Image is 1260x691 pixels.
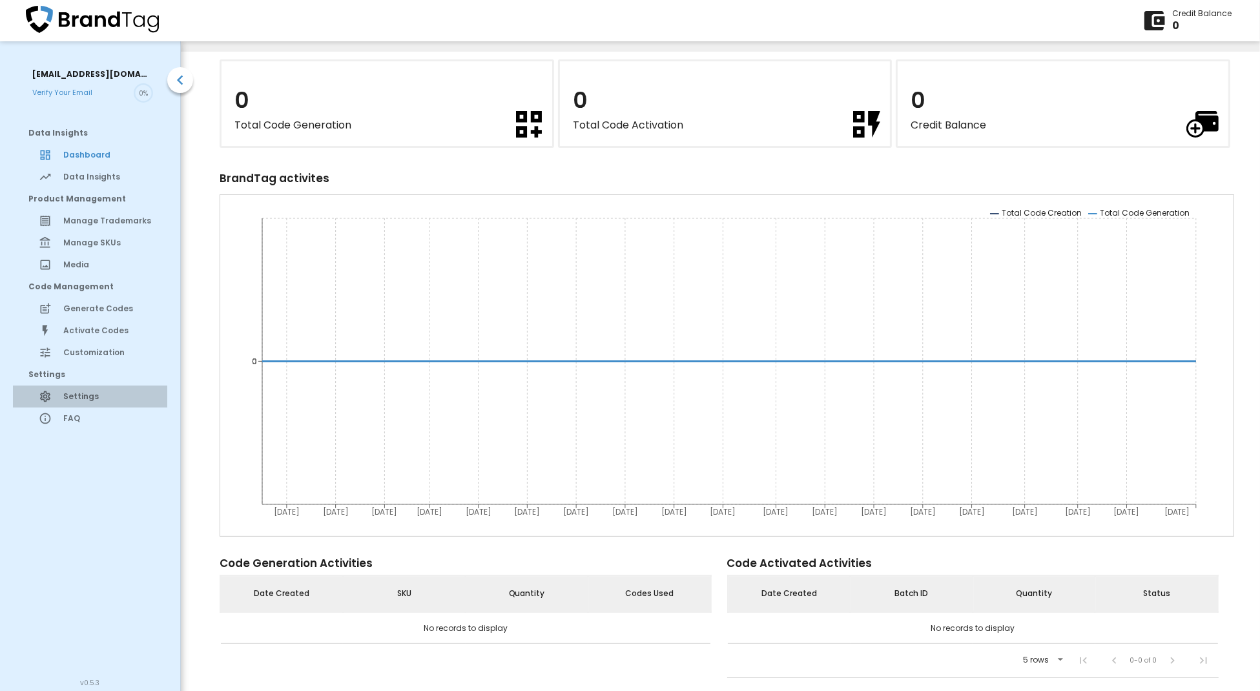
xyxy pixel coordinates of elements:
tspan: [DATE] [910,506,936,517]
span: Customization [63,347,157,358]
td: No records to display [728,612,1218,643]
h2: Code Activated Activities [727,552,1219,575]
span: Build At: 3/31/2025, 10:56:33 AM [81,677,100,688]
span: Code Management [28,281,157,293]
a: 0Total Code Generation0 [220,59,558,148]
span: Data Insights [28,127,157,139]
h2: BrandTag activites [220,167,329,190]
span: FAQ [63,413,157,424]
a: Customization [13,342,167,364]
tspan: [DATE] [563,506,589,517]
div: Credit Balance [1172,8,1232,19]
a: 0Total Code Activation0 [558,59,896,148]
span: Manage SKUs [63,237,157,249]
span: Total Code Creation [1002,207,1082,218]
span: Next Page [1157,645,1188,676]
th: Batch ID [851,576,973,612]
span: Previous Page [1099,645,1130,676]
h6: Total Code Activation [573,117,683,134]
a: Media [13,254,167,276]
img: 0 [516,111,542,137]
h6: Credit Balance [911,117,986,134]
th: Date Created [728,576,851,612]
span: Activate Codes [63,325,157,336]
a: Manage Trademarks [13,210,167,232]
tspan: [DATE] [466,506,491,517]
a: Manage SKUs [13,232,167,254]
th: Date Created [221,576,344,612]
tspan: [DATE] [1065,506,1091,517]
h2: Code Generation Activities [220,552,712,575]
tspan: [DATE] [274,506,300,517]
span: 0 [573,85,588,116]
a: Generate Codes [13,298,167,320]
a: Dashboard [13,144,167,166]
td: No records to display [221,612,711,643]
tspan: [DATE] [1012,506,1038,517]
span: Product Management [28,193,157,205]
tspan: [DATE] [861,506,887,517]
span: 0-0 of 0 [1130,655,1157,666]
span: Dashboard [63,149,157,161]
span: Data Insights [63,171,157,183]
img: 0 [1186,111,1219,138]
tspan: [DATE] [763,506,789,517]
a: 0Credit Balance0 [896,59,1234,148]
th: Quantity [973,576,1095,612]
span: 0 [234,85,249,116]
tspan: [DATE] [1114,506,1140,517]
span: Settings [28,369,157,380]
img: brandtag [26,6,159,33]
tspan: [DATE] [812,506,838,517]
div: 0% [139,88,148,99]
th: Codes Used [588,576,710,612]
span: Manage Trademarks [63,215,157,227]
a: Activate Codes [13,320,167,342]
tspan: [DATE] [514,506,540,517]
div: [EMAIL_ADDRESS][DOMAIN_NAME] [32,67,149,81]
th: Quantity [466,576,588,612]
a: FAQ [13,407,167,429]
tspan: [DATE] [959,506,985,517]
tspan: 0 [252,356,257,367]
img: 0 [853,111,880,138]
th: Status [1095,576,1218,612]
span: First Page [1068,645,1099,676]
tspan: [DATE] [371,506,397,517]
tspan: [DATE] [612,506,638,517]
tspan: [DATE] [323,506,349,517]
span: Settings [63,391,157,402]
a: Verify Your Email [32,88,134,98]
h6: Total Code Generation [234,117,351,134]
span: Generate Codes [63,303,157,315]
span: Media [63,259,157,271]
span: Total Code Generation [1100,207,1190,218]
tspan: [DATE] [710,506,736,517]
span: Last Page [1188,645,1219,676]
span: 0 [911,85,925,116]
a: Settings [13,386,167,407]
tspan: [DATE] [1164,506,1190,517]
div: 0 [1172,19,1232,34]
tspan: [DATE] [417,506,442,517]
div: 5 rows [1020,655,1052,665]
div: 5 rows [1015,652,1068,669]
a: Data Insights [13,166,167,188]
th: SKU [343,576,466,612]
tspan: [DATE] [661,506,687,517]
